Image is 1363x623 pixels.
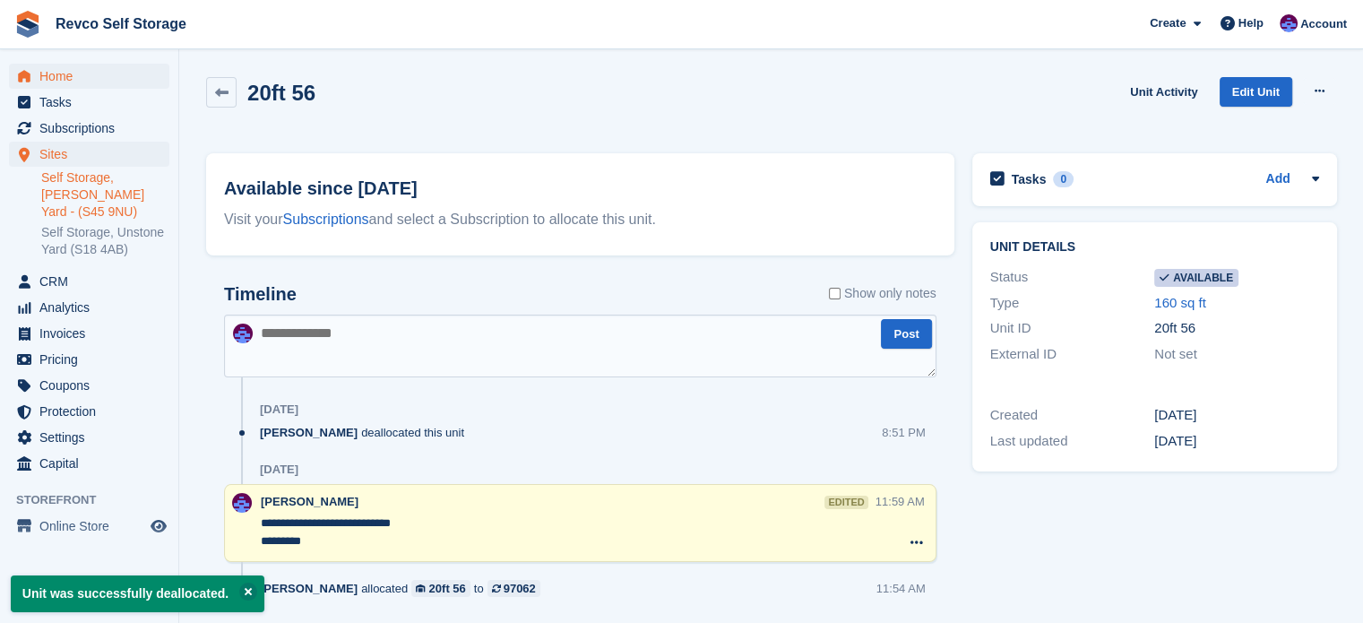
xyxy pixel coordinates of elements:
[429,580,466,597] div: 20ft 56
[9,295,169,320] a: menu
[990,344,1155,365] div: External ID
[829,284,841,303] input: Show only notes
[829,284,936,303] label: Show only notes
[411,580,470,597] a: 20ft 56
[260,402,298,417] div: [DATE]
[39,399,147,424] span: Protection
[876,580,926,597] div: 11:54 AM
[283,212,369,227] a: Subscriptions
[233,324,253,343] img: Lianne Revell
[1154,295,1206,310] a: 160 sq ft
[261,495,358,508] span: [PERSON_NAME]
[1123,77,1204,107] a: Unit Activity
[504,580,536,597] div: 97062
[39,90,147,115] span: Tasks
[39,116,147,141] span: Subscriptions
[39,347,147,372] span: Pricing
[14,11,41,38] img: stora-icon-8386f47178a22dfd0bd8f6a31ec36ba5ce8667c1dd55bd0f319d3a0aa187defe.svg
[990,431,1155,452] div: Last updated
[1053,171,1074,187] div: 0
[487,580,540,597] a: 97062
[9,425,169,450] a: menu
[1012,171,1047,187] h2: Tasks
[39,373,147,398] span: Coupons
[9,451,169,476] a: menu
[41,169,169,221] a: Self Storage, [PERSON_NAME] Yard - (S45 9NU)
[1154,318,1319,339] div: 20ft 56
[824,496,867,509] div: edited
[224,175,936,202] h2: Available since [DATE]
[148,515,169,537] a: Preview store
[48,9,194,39] a: Revco Self Storage
[41,224,169,258] a: Self Storage, Unstone Yard (S18 4AB)
[260,424,358,441] span: [PERSON_NAME]
[224,209,936,230] div: Visit your and select a Subscription to allocate this unit.
[9,321,169,346] a: menu
[39,295,147,320] span: Analytics
[247,81,315,105] h2: 20ft 56
[1280,14,1298,32] img: Lianne Revell
[1300,15,1347,33] span: Account
[882,424,925,441] div: 8:51 PM
[1154,405,1319,426] div: [DATE]
[990,405,1155,426] div: Created
[1154,269,1238,287] span: Available
[39,451,147,476] span: Capital
[260,463,298,477] div: [DATE]
[990,267,1155,288] div: Status
[16,491,178,509] span: Storefront
[9,142,169,167] a: menu
[39,64,147,89] span: Home
[9,514,169,539] a: menu
[9,116,169,141] a: menu
[39,514,147,539] span: Online Store
[990,240,1319,255] h2: Unit details
[39,425,147,450] span: Settings
[1154,344,1319,365] div: Not set
[232,493,252,513] img: Lianne Revell
[990,293,1155,314] div: Type
[9,64,169,89] a: menu
[39,321,147,346] span: Invoices
[9,90,169,115] a: menu
[9,347,169,372] a: menu
[9,373,169,398] a: menu
[11,575,264,612] p: Unit was successfully deallocated.
[990,318,1155,339] div: Unit ID
[876,493,925,510] div: 11:59 AM
[260,424,473,441] div: deallocated this unit
[881,319,931,349] button: Post
[39,269,147,294] span: CRM
[260,580,549,597] div: allocated to
[224,284,297,305] h2: Timeline
[1238,14,1264,32] span: Help
[1265,169,1290,190] a: Add
[9,269,169,294] a: menu
[1220,77,1292,107] a: Edit Unit
[1150,14,1186,32] span: Create
[1154,431,1319,452] div: [DATE]
[39,142,147,167] span: Sites
[9,399,169,424] a: menu
[260,580,358,597] span: [PERSON_NAME]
